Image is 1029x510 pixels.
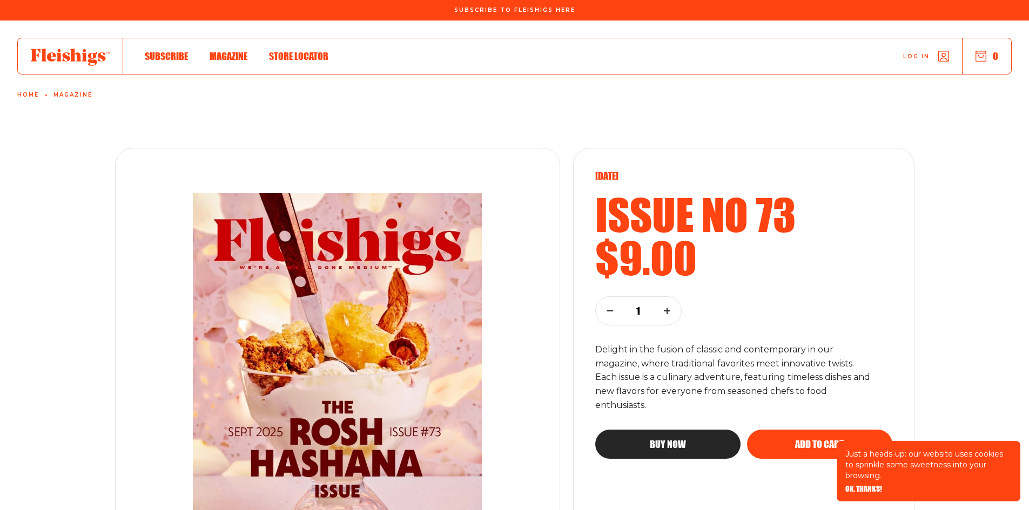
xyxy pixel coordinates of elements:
a: Magazine [210,49,247,63]
span: Store locator [269,50,328,62]
button: OK, THANKS! [845,485,882,493]
p: 1 [631,305,645,317]
a: Log in [903,51,949,62]
a: Subscribe To Fleishigs Here [452,7,577,12]
span: Magazine [210,50,247,62]
h2: $9.00 [595,236,892,279]
span: Log in [903,52,930,60]
p: Delight in the fusion of classic and contemporary in our magazine, where traditional favorites me... [595,343,874,413]
span: Buy now [650,439,686,449]
a: Magazine [53,92,92,98]
button: 0 [976,50,998,62]
p: [DATE] [595,170,892,182]
h2: Issue no 73 [595,193,892,236]
span: Subscribe To Fleishigs Here [454,7,575,13]
a: Subscribe [145,49,188,63]
p: Just a heads-up: our website uses cookies to sprinkle some sweetness into your browsing. [845,448,1012,481]
span: Add to cart [795,439,844,449]
button: Buy now [595,430,741,459]
a: Store locator [269,49,328,63]
button: Add to cart [747,430,892,459]
span: Subscribe [145,50,188,62]
a: Home [17,92,39,98]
